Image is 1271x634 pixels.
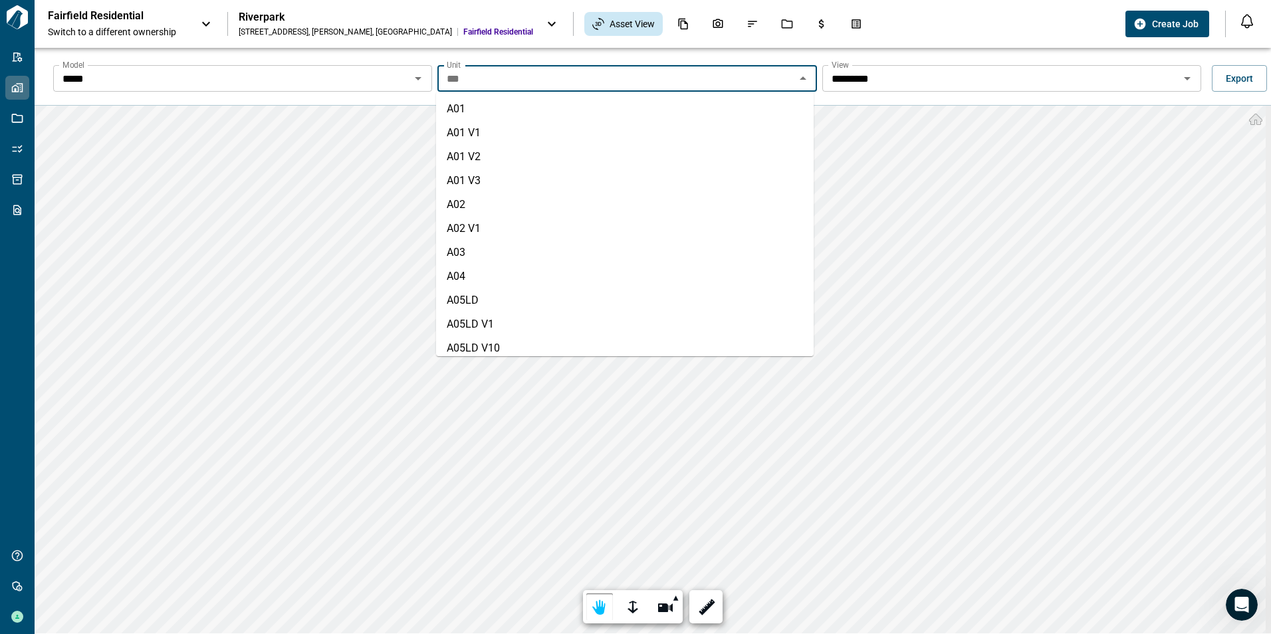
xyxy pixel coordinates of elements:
iframe: Intercom live chat [1226,589,1258,621]
button: Export [1212,65,1267,92]
button: Open [1178,69,1197,88]
li: A05LD V1 [436,312,814,336]
li: A01 V3 [436,169,814,193]
button: Create Job [1125,11,1209,37]
div: [STREET_ADDRESS] , [PERSON_NAME] , [GEOGRAPHIC_DATA] [239,27,452,37]
p: Fairfield Residential [48,9,168,23]
label: Model [62,59,84,70]
span: Export [1226,72,1253,85]
span: Asset View [610,17,655,31]
li: A03 [436,241,814,264]
div: Budgets [808,13,836,35]
span: Fairfield Residential [463,27,533,37]
button: Open [409,69,427,88]
div: Asset View [584,12,663,36]
button: Open notification feed [1236,11,1258,32]
div: Takeoff Center [842,13,870,35]
li: A02 V1 [436,217,814,241]
div: Issues & Info [739,13,766,35]
label: Unit [447,59,461,70]
li: A01 V2 [436,145,814,169]
div: Photos [704,13,732,35]
span: Switch to a different ownership [48,25,187,39]
div: Riverpark [239,11,533,24]
li: A02 [436,193,814,217]
button: Close [794,69,812,88]
label: View [832,59,849,70]
li: A01 [436,97,814,121]
li: A01 V1 [436,121,814,145]
div: Jobs [773,13,801,35]
span: Create Job [1152,17,1199,31]
li: A04 [436,264,814,288]
li: A05LD [436,288,814,312]
li: A05LD V10 [436,336,814,360]
div: Documents [669,13,697,35]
